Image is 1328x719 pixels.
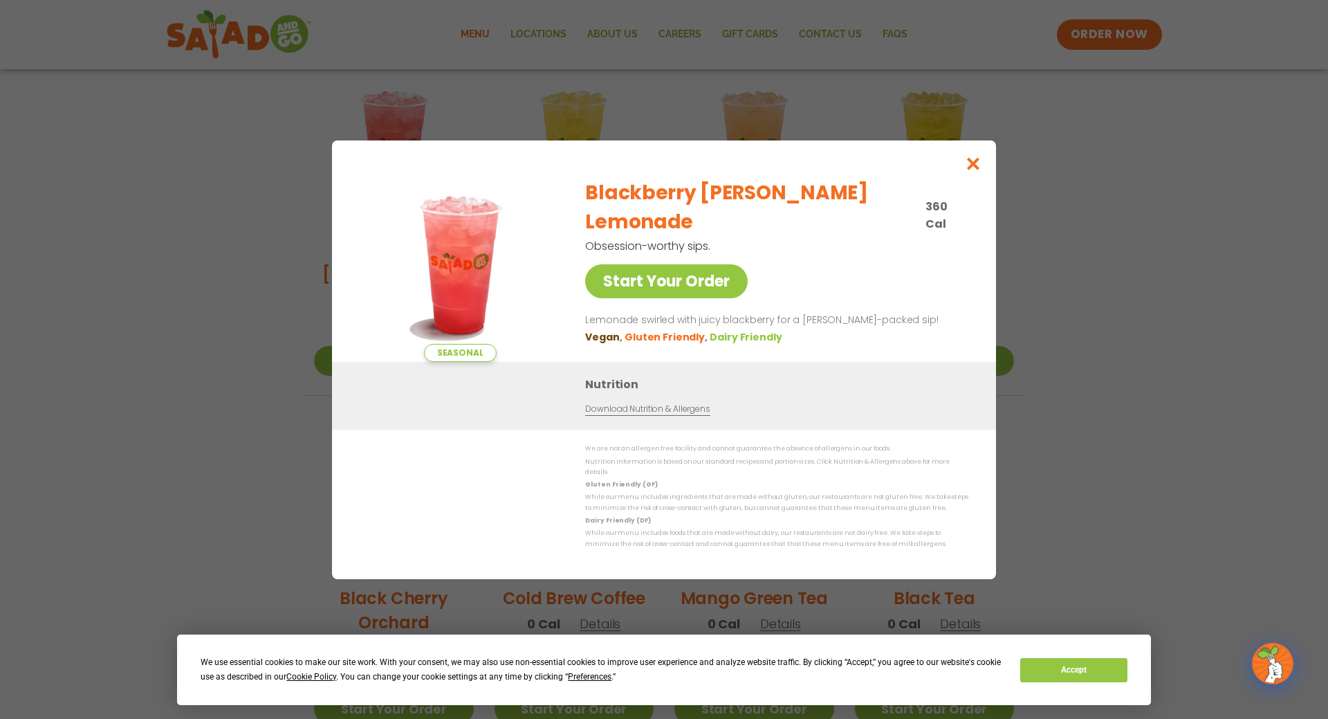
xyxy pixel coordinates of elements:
[585,264,748,298] a: Start Your Order
[585,376,975,393] h3: Nutrition
[201,655,1004,684] div: We use essential cookies to make our site work. With your consent, we may also use non-essential ...
[585,444,968,454] p: We are not an allergen free facility and cannot guarantee the absence of allergens in our foods.
[363,168,557,362] img: Featured product photo for Blackberry Bramble Lemonade
[585,312,963,329] p: Lemonade swirled with juicy blackberry for a [PERSON_NAME]-packed sip!
[951,140,996,187] button: Close modal
[710,329,784,344] li: Dairy Friendly
[1020,658,1127,682] button: Accept
[925,198,963,233] p: 360 Cal
[585,480,657,489] strong: Gluten Friendly (GF)
[1253,644,1292,683] img: wpChatIcon
[286,672,336,682] span: Cookie Policy
[585,179,917,237] h2: Blackberry [PERSON_NAME] Lemonade
[585,516,650,525] strong: Dairy Friendly (DF)
[585,403,710,416] a: Download Nutrition & Allergens
[424,344,497,362] span: Seasonal
[585,492,968,513] p: While our menu includes ingredients that are made without gluten, our restaurants are not gluten ...
[177,635,1151,705] div: Cookie Consent Prompt
[585,528,968,549] p: While our menu includes foods that are made without dairy, our restaurants are not dairy free. We...
[585,456,968,477] p: Nutrition information is based on our standard recipes and portion sizes. Click Nutrition & Aller...
[585,329,625,344] li: Vegan
[585,237,896,255] p: Obsession-worthy sips.
[625,329,710,344] li: Gluten Friendly
[568,672,611,682] span: Preferences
